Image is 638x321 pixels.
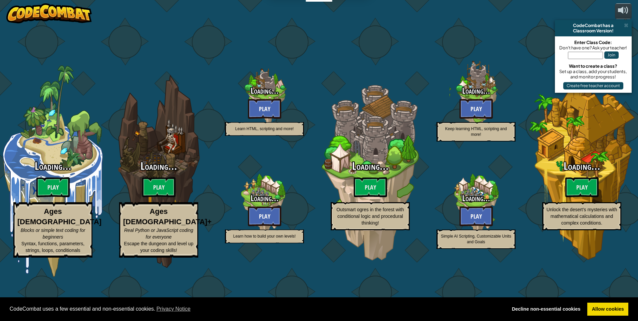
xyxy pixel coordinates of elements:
[336,207,404,226] span: Outsmart ogres in the forest with conditional logic and procedural thinking!
[21,241,84,253] span: Syntax, functions, parameters, strings, loops, conditionals
[212,151,317,257] div: Complete previous world to unlock
[558,40,628,45] div: Enter Class Code:
[212,44,317,150] div: Complete previous world to unlock
[124,241,194,253] span: Escape the dungeon and level up your coding skills!
[124,228,193,240] span: Real Python or JavaScript coding for everyone
[558,45,628,50] div: Don't have one? Ask your teacher!
[558,63,628,69] div: Want to create a class?
[123,207,212,226] strong: Ages [DEMOGRAPHIC_DATA]+
[558,28,629,33] div: Classroom Version!
[558,69,628,79] div: Set up a class, add your students, and monitor progress!
[248,206,281,226] button: Play
[140,159,177,173] span: Loading...
[423,151,529,257] div: Complete previous world to unlock
[462,193,490,204] span: Loading...
[352,159,389,173] span: Loading...
[21,228,85,240] span: Blocks or simple text coding for beginners
[564,159,600,173] span: Loading...
[441,234,511,244] span: Simple AI Scripting, Customizable Units and Goals
[459,206,493,226] button: Play
[459,99,493,119] button: Play
[233,234,296,239] span: Learn how to build your own levels!
[565,177,599,197] btn: Play
[354,177,387,197] btn: Play
[35,159,71,173] span: Loading...
[563,82,623,89] button: Create free teacher account
[529,65,635,277] div: Complete previous world to unlock
[251,193,279,204] span: Loading...
[604,51,619,59] button: Join
[6,3,92,23] img: CodeCombat - Learn how to code by playing a game
[462,85,490,96] span: Loading...
[445,126,507,137] span: Keep learning HTML, scripting and more!
[558,23,629,28] div: CodeCombat has a
[10,304,502,314] span: CodeCombat uses a few essential and non-essential cookies.
[17,207,101,226] strong: Ages [DEMOGRAPHIC_DATA]
[155,304,192,314] a: learn more about cookies
[507,303,585,316] a: deny cookies
[142,177,176,197] btn: Play
[587,303,628,316] a: allow cookies
[106,65,212,277] div: Complete previous world to unlock
[248,99,281,119] button: Play
[36,177,70,197] btn: Play
[235,126,294,131] span: Learn HTML, scripting and more!
[423,44,529,150] div: Complete previous world to unlock
[317,65,423,277] div: Complete previous world to unlock
[251,85,279,96] span: Loading...
[547,207,617,226] span: Unlock the desert’s mysteries with mathematical calculations and complex conditions.
[615,3,632,19] button: Adjust volume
